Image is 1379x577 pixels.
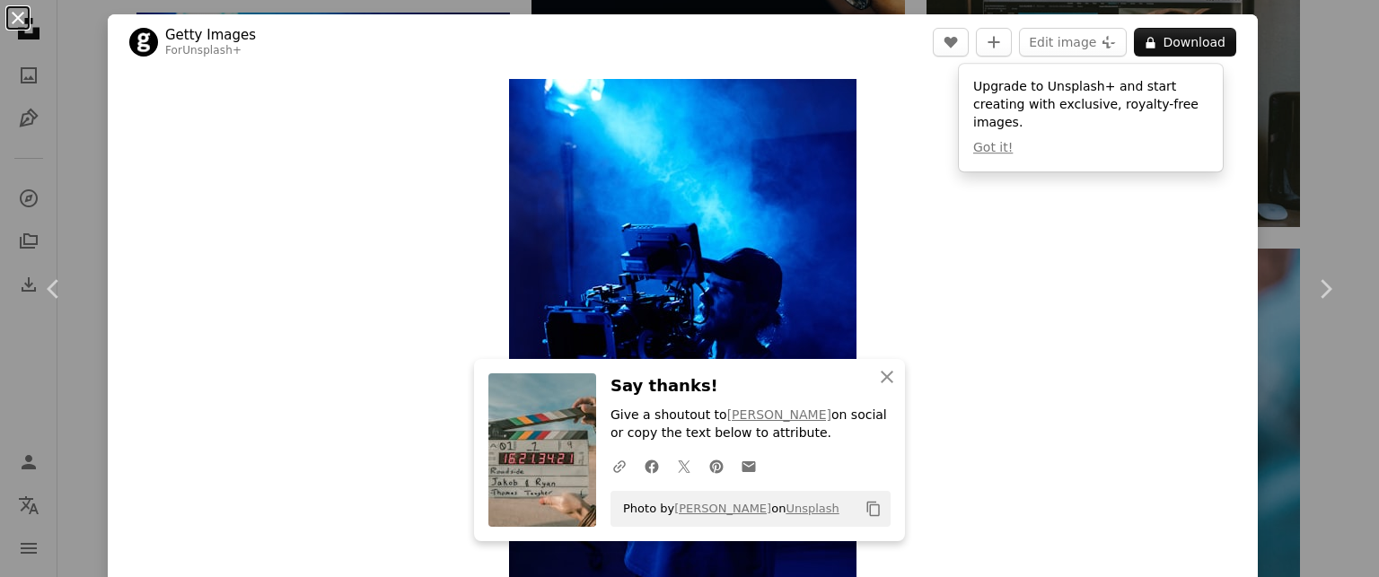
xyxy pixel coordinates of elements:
img: Go to Getty Images's profile [129,28,158,57]
p: Give a shoutout to on social or copy the text below to attribute. [610,407,891,442]
a: Next [1271,203,1379,375]
div: Upgrade to Unsplash+ and start creating with exclusive, royalty-free images. [959,64,1223,171]
button: Like [933,28,969,57]
a: Unsplash+ [182,44,242,57]
div: For [165,44,256,58]
a: Unsplash [786,502,839,515]
a: Share on Pinterest [700,448,733,484]
button: Add to Collection [976,28,1012,57]
a: [PERSON_NAME] [727,407,831,422]
button: Copy to clipboard [858,494,889,524]
a: [PERSON_NAME] [674,502,771,515]
button: Edit image [1019,28,1127,57]
h3: Say thanks! [610,373,891,399]
span: Photo by on [614,494,839,523]
button: Got it! [973,139,1013,157]
a: Share on Facebook [636,448,668,484]
a: Share over email [733,448,765,484]
button: Download [1134,28,1236,57]
a: Share on Twitter [668,448,700,484]
a: Getty Images [165,26,256,44]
